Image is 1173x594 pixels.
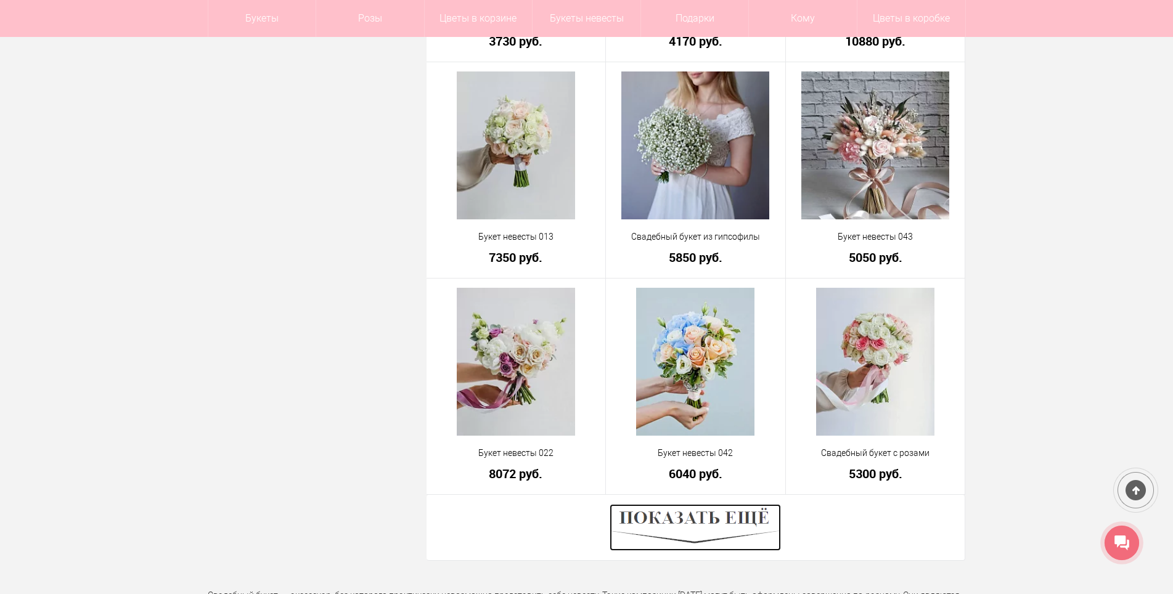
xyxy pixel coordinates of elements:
a: Букет невесты 022 [435,447,598,460]
a: 7350 руб. [435,251,598,264]
img: Букет невесты 043 [801,71,949,219]
a: Букет невесты 043 [794,230,957,243]
a: Свадебный букет из гипсофилы [614,230,777,243]
a: 4170 руб. [614,35,777,47]
a: Букет невесты 042 [614,447,777,460]
img: Показать ещё [610,504,781,551]
a: Букет невесты 013 [435,230,598,243]
a: 6040 руб. [614,467,777,480]
a: 5850 руб. [614,251,777,264]
a: 8072 руб. [435,467,598,480]
a: 10880 руб. [794,35,957,47]
img: Букет невесты 013 [457,71,575,219]
a: 5300 руб. [794,467,957,480]
a: Свадебный букет с розами [794,447,957,460]
img: Свадебный букет с розами [816,288,934,436]
img: Букет невесты 022 [457,288,575,436]
img: Букет невесты 042 [636,288,754,436]
a: 5050 руб. [794,251,957,264]
a: 3730 руб. [435,35,598,47]
a: Показать ещё [610,522,781,532]
img: Свадебный букет из гипсофилы [621,71,769,219]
